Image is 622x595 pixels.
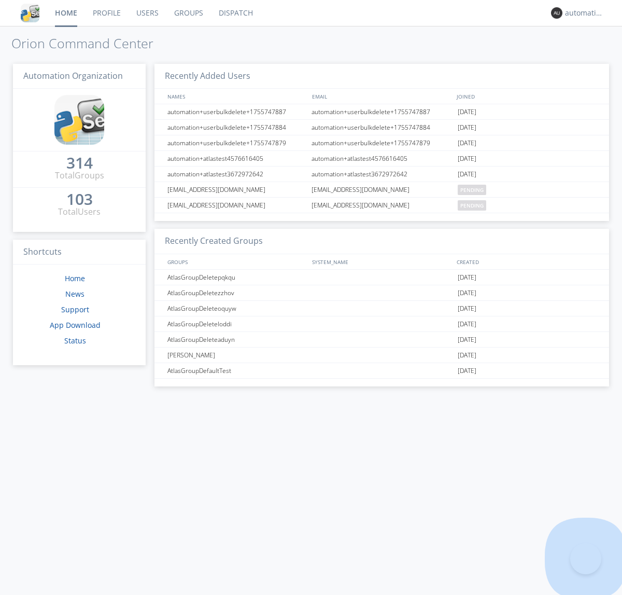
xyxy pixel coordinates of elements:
[309,182,455,197] div: [EMAIL_ADDRESS][DOMAIN_NAME]
[154,316,609,332] a: AtlasGroupDeleteloddi[DATE]
[154,229,609,254] h3: Recently Created Groups
[570,543,601,574] iframe: Toggle Customer Support
[165,182,308,197] div: [EMAIL_ADDRESS][DOMAIN_NAME]
[154,104,609,120] a: automation+userbulkdelete+1755747887automation+userbulkdelete+1755747887[DATE]
[458,200,486,211] span: pending
[309,254,454,269] div: SYSTEM_NAME
[458,363,476,379] span: [DATE]
[309,120,455,135] div: automation+userbulkdelete+1755747884
[21,4,39,22] img: cddb5a64eb264b2086981ab96f4c1ba7
[309,89,454,104] div: EMAIL
[165,89,307,104] div: NAMES
[458,348,476,363] span: [DATE]
[165,363,308,378] div: AtlasGroupDefaultTest
[55,170,104,182] div: Total Groups
[154,135,609,151] a: automation+userbulkdelete+1755747879automation+userbulkdelete+1755747879[DATE]
[154,151,609,167] a: automation+atlastest4576616405automation+atlastest4576616405[DATE]
[65,273,85,283] a: Home
[458,301,476,316] span: [DATE]
[458,120,476,135] span: [DATE]
[154,332,609,348] a: AtlasGroupDeleteaduyn[DATE]
[66,194,93,204] div: 103
[23,70,123,81] span: Automation Organization
[165,301,308,316] div: AtlasGroupDeleteoquyw
[61,305,89,314] a: Support
[58,206,101,218] div: Total Users
[458,151,476,167] span: [DATE]
[458,185,486,195] span: pending
[154,64,609,89] h3: Recently Added Users
[309,167,455,182] div: automation+atlastest3672972642
[66,194,93,206] a: 103
[458,270,476,285] span: [DATE]
[165,254,307,269] div: GROUPS
[165,270,308,285] div: AtlasGroupDeletepqkqu
[154,270,609,285] a: AtlasGroupDeletepqkqu[DATE]
[165,316,308,331] div: AtlasGroupDeleteloddi
[309,198,455,213] div: [EMAIL_ADDRESS][DOMAIN_NAME]
[565,8,604,18] div: automation+atlas0003
[154,198,609,213] a: [EMAIL_ADDRESS][DOMAIN_NAME][EMAIL_ADDRESS][DOMAIN_NAME]pending
[165,104,308,119] div: automation+userbulkdelete+1755747887
[154,348,609,363] a: [PERSON_NAME][DATE]
[66,158,93,168] div: 314
[454,254,599,269] div: CREATED
[13,240,146,265] h3: Shortcuts
[165,332,308,347] div: AtlasGroupDeleteaduyn
[154,301,609,316] a: AtlasGroupDeleteoquyw[DATE]
[64,336,86,345] a: Status
[165,167,308,182] div: automation+atlastest3672972642
[165,198,308,213] div: [EMAIL_ADDRESS][DOMAIN_NAME]
[54,95,104,145] img: cddb5a64eb264b2086981ab96f4c1ba7
[154,120,609,135] a: automation+userbulkdelete+1755747884automation+userbulkdelete+1755747884[DATE]
[165,135,308,150] div: automation+userbulkdelete+1755747879
[454,89,599,104] div: JOINED
[165,285,308,300] div: AtlasGroupDeletezzhov
[458,167,476,182] span: [DATE]
[154,182,609,198] a: [EMAIL_ADDRESS][DOMAIN_NAME][EMAIL_ADDRESS][DOMAIN_NAME]pending
[309,104,455,119] div: automation+userbulkdelete+1755747887
[309,135,455,150] div: automation+userbulkdelete+1755747879
[165,120,308,135] div: automation+userbulkdelete+1755747884
[154,167,609,182] a: automation+atlastest3672972642automation+atlastest3672972642[DATE]
[65,289,84,299] a: News
[165,151,308,166] div: automation+atlastest4576616405
[458,316,476,332] span: [DATE]
[551,7,562,19] img: 373638.png
[165,348,308,363] div: [PERSON_NAME]
[66,158,93,170] a: 314
[458,104,476,120] span: [DATE]
[154,285,609,301] a: AtlasGroupDeletezzhov[DATE]
[309,151,455,166] div: automation+atlastest4576616405
[458,332,476,348] span: [DATE]
[154,363,609,379] a: AtlasGroupDefaultTest[DATE]
[458,285,476,301] span: [DATE]
[50,320,101,330] a: App Download
[458,135,476,151] span: [DATE]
